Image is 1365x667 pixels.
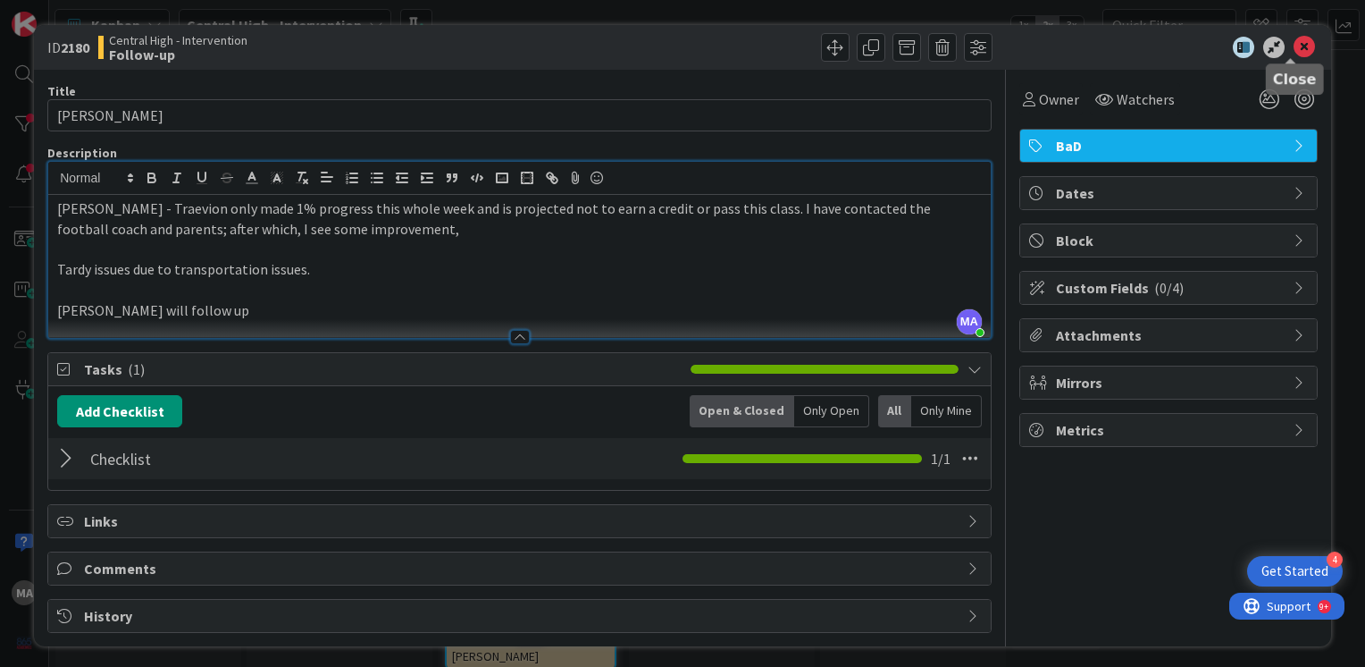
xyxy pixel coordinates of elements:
h5: Close [1273,71,1317,88]
p: Tardy issues due to transportation issues. [57,259,982,280]
span: History [84,605,959,627]
b: Follow-up [109,47,247,62]
span: MA [957,309,982,334]
span: Dates [1056,182,1285,204]
b: 2180 [61,38,89,56]
span: ( 0/4 ) [1154,279,1184,297]
span: Comments [84,558,959,579]
input: Add Checklist... [84,443,486,475]
span: Attachments [1056,325,1285,346]
span: Metrics [1056,419,1285,441]
div: 4 [1327,552,1343,568]
span: Mirrors [1056,372,1285,393]
input: type card name here... [47,99,992,131]
div: Only Open [794,395,869,427]
div: Only Mine [911,395,982,427]
span: Support [38,3,81,24]
button: Add Checklist [57,395,182,427]
p: [PERSON_NAME] - Traevion only made 1% progress this whole week and is projected not to earn a cre... [57,198,982,239]
div: Open & Closed [690,395,794,427]
div: All [878,395,911,427]
span: ( 1 ) [128,360,145,378]
div: Open Get Started checklist, remaining modules: 4 [1247,556,1343,587]
label: Title [47,83,76,99]
span: Custom Fields [1056,277,1285,299]
span: Owner [1039,89,1079,110]
span: ID [47,37,89,58]
p: [PERSON_NAME] will follow up [57,300,982,321]
span: Tasks [84,359,682,380]
span: Links [84,511,959,532]
span: Central High - Intervention [109,33,247,47]
span: Block [1056,230,1285,251]
span: 1 / 1 [931,448,950,469]
span: Watchers [1117,89,1175,110]
span: Description [47,145,117,161]
div: Get Started [1261,562,1328,580]
div: 9+ [90,7,99,21]
span: BaD [1056,135,1285,156]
